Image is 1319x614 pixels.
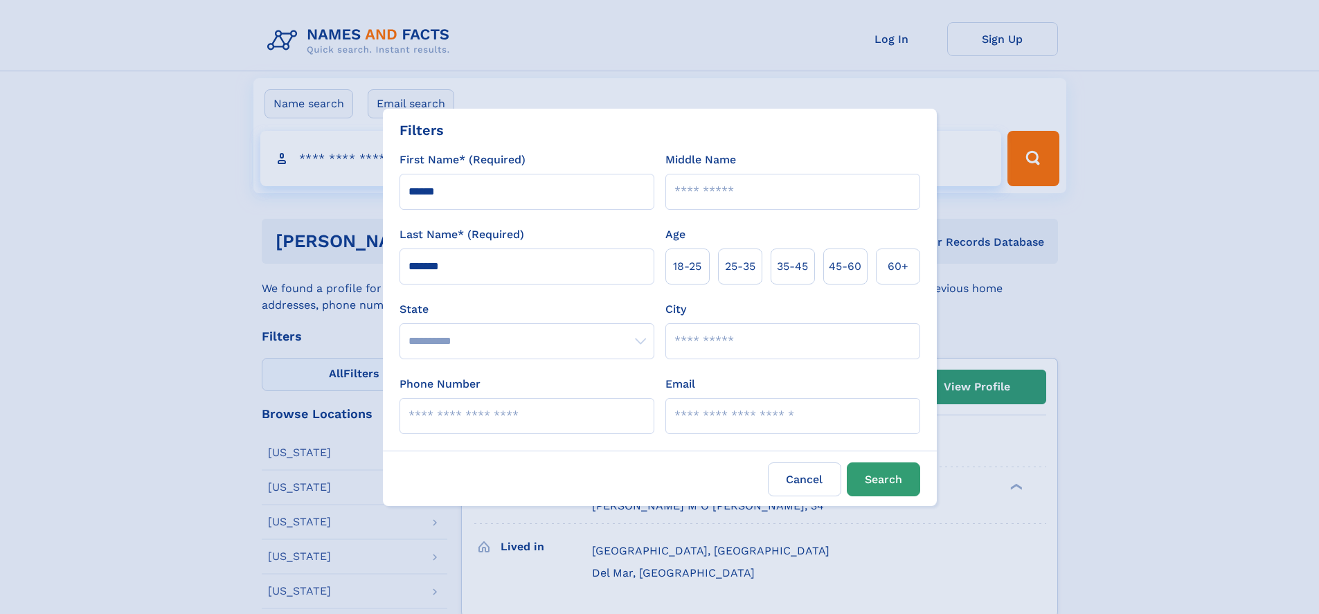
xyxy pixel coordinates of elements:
[768,462,841,496] label: Cancel
[665,376,695,392] label: Email
[673,258,701,275] span: 18‑25
[400,301,654,318] label: State
[665,301,686,318] label: City
[400,226,524,243] label: Last Name* (Required)
[829,258,861,275] span: 45‑60
[665,152,736,168] label: Middle Name
[777,258,808,275] span: 35‑45
[400,152,526,168] label: First Name* (Required)
[665,226,685,243] label: Age
[888,258,908,275] span: 60+
[725,258,755,275] span: 25‑35
[400,120,444,141] div: Filters
[400,376,481,392] label: Phone Number
[847,462,920,496] button: Search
